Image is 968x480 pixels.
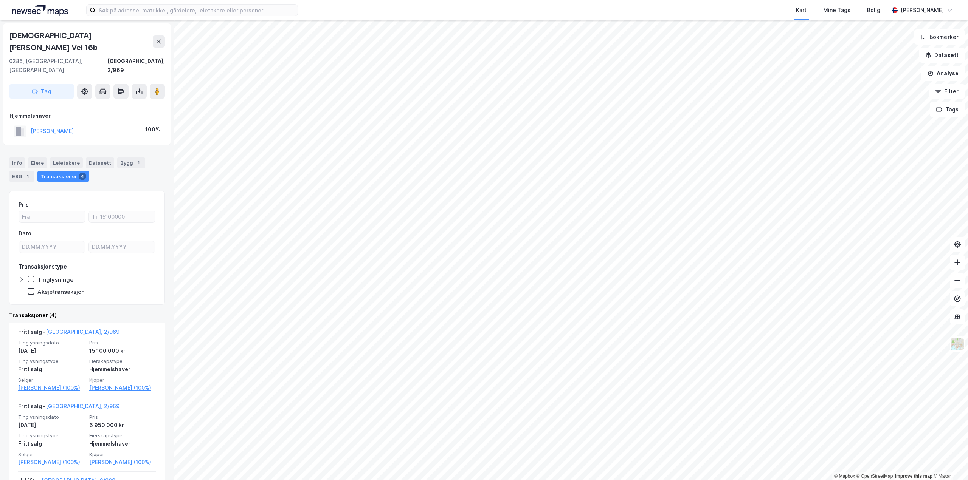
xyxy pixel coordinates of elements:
[89,211,155,222] input: Til 15100000
[19,241,85,253] input: DD.MM.YYYY
[930,444,968,480] iframe: Chat Widget
[856,474,893,479] a: OpenStreetMap
[37,171,89,182] div: Transaksjoner
[89,358,156,364] span: Eierskapstype
[89,377,156,383] span: Kjøper
[914,29,965,45] button: Bokmerker
[18,421,85,430] div: [DATE]
[28,157,47,168] div: Eiere
[18,365,85,374] div: Fritt salg
[18,432,85,439] span: Tinglysningstype
[9,157,25,168] div: Info
[18,458,85,467] a: [PERSON_NAME] (100%)
[117,157,145,168] div: Bygg
[18,402,119,414] div: Fritt salg -
[24,173,31,180] div: 1
[46,403,119,409] a: [GEOGRAPHIC_DATA], 2/969
[18,383,85,392] a: [PERSON_NAME] (100%)
[19,211,85,222] input: Fra
[96,5,298,16] input: Søk på adresse, matrikkel, gårdeiere, leietakere eller personer
[18,340,85,346] span: Tinglysningsdato
[919,48,965,63] button: Datasett
[89,421,156,430] div: 6 950 000 kr
[9,311,165,320] div: Transaksjoner (4)
[929,84,965,99] button: Filter
[950,337,965,351] img: Z
[89,346,156,355] div: 15 100 000 kr
[12,5,68,16] img: logo.a4113a55bc3d86da70a041830d287a7e.svg
[9,29,153,54] div: [DEMOGRAPHIC_DATA][PERSON_NAME] Vei 16b
[19,200,29,209] div: Pris
[89,340,156,346] span: Pris
[89,439,156,448] div: Hjemmelshaver
[89,365,156,374] div: Hjemmelshaver
[89,414,156,420] span: Pris
[930,102,965,117] button: Tags
[107,57,165,75] div: [GEOGRAPHIC_DATA], 2/969
[79,173,86,180] div: 4
[89,432,156,439] span: Eierskapstype
[135,159,142,167] div: 1
[89,241,155,253] input: DD.MM.YYYY
[46,329,119,335] a: [GEOGRAPHIC_DATA], 2/969
[895,474,932,479] a: Improve this map
[18,451,85,458] span: Selger
[50,157,83,168] div: Leietakere
[9,84,74,99] button: Tag
[18,377,85,383] span: Selger
[823,6,850,15] div: Mine Tags
[9,171,34,182] div: ESG
[901,6,944,15] div: [PERSON_NAME]
[9,57,107,75] div: 0286, [GEOGRAPHIC_DATA], [GEOGRAPHIC_DATA]
[18,358,85,364] span: Tinglysningstype
[89,383,156,392] a: [PERSON_NAME] (100%)
[867,6,880,15] div: Bolig
[89,458,156,467] a: [PERSON_NAME] (100%)
[37,276,76,283] div: Tinglysninger
[145,125,160,134] div: 100%
[19,262,67,271] div: Transaksjonstype
[18,414,85,420] span: Tinglysningsdato
[18,439,85,448] div: Fritt salg
[796,6,807,15] div: Kart
[37,288,85,295] div: Aksjetransaksjon
[19,229,31,238] div: Dato
[9,111,164,120] div: Hjemmelshaver
[89,451,156,458] span: Kjøper
[18,346,85,355] div: [DATE]
[921,66,965,81] button: Analyse
[18,327,119,340] div: Fritt salg -
[86,157,114,168] div: Datasett
[834,474,855,479] a: Mapbox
